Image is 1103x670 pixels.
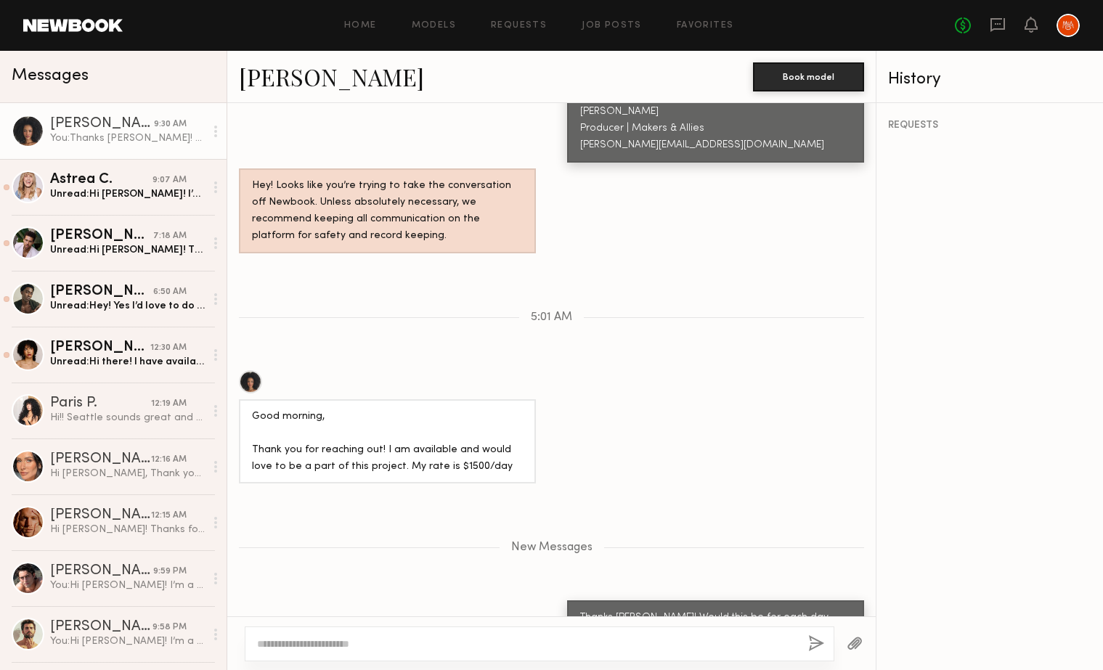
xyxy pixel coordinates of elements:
a: Book model [753,70,864,82]
a: Home [344,21,377,30]
div: [PERSON_NAME] [50,229,153,243]
div: 9:59 PM [153,565,187,579]
div: [PERSON_NAME] [50,285,153,299]
div: 12:16 AM [151,453,187,467]
div: Good morning, Thank you for reaching out! I am available and would love to be a part of this proj... [252,409,523,475]
div: Paris P. [50,396,151,411]
div: [PERSON_NAME] [50,564,153,579]
div: 12:30 AM [150,341,187,355]
a: Favorites [677,21,734,30]
a: [PERSON_NAME] [239,61,424,92]
a: Requests [491,21,547,30]
div: Unread: Hi there! I have availability for the dates you sent over and would love to work with you... [50,355,205,369]
div: You: Thanks [PERSON_NAME]! Would this be for each day including travel or just for the production... [50,131,205,145]
div: You: Hi [PERSON_NAME]! I’m a producer at Makers & Allies, and we’d love to book you for an upcomi... [50,634,205,648]
div: 9:58 PM [152,621,187,634]
div: 7:18 AM [153,229,187,243]
div: 12:15 AM [151,509,187,523]
a: Models [412,21,456,30]
span: 5:01 AM [531,311,572,324]
div: 9:07 AM [152,173,187,187]
div: Hi!! Seattle sounds great and I am available those date - so would love to work with you! My stan... [50,411,205,425]
span: New Messages [511,542,593,554]
div: History [888,71,1091,88]
div: Hey! Looks like you’re trying to take the conversation off Newbook. Unless absolutely necessary, ... [252,178,523,245]
div: [PERSON_NAME] [50,620,152,634]
div: Unread: Hi [PERSON_NAME]! I’d love to be in the mix. Is this something I could loop my agent in o... [50,187,205,201]
div: [PERSON_NAME] [50,508,151,523]
div: Hi [PERSON_NAME]! Thanks for reaching out. I’m interested and flexible in my rates so let me know... [50,523,205,536]
div: [PERSON_NAME] [50,117,154,131]
div: Thanks [PERSON_NAME]! Would this be for each day including travel or just for the production days? [580,610,851,643]
span: Messages [12,68,89,84]
div: REQUESTS [888,120,1091,131]
div: Astrea C. [50,173,152,187]
div: You: Hi [PERSON_NAME]! I’m a producer at Makers & Allies, and we’d love to book you for an upcomi... [50,579,205,592]
div: [PERSON_NAME] [50,340,150,355]
div: 12:19 AM [151,397,187,411]
a: Job Posts [582,21,642,30]
button: Book model [753,62,864,91]
div: Unread: Hi [PERSON_NAME]! Thank you for your reaching out, I’m definitely interested and currentl... [50,243,205,257]
div: 6:50 AM [153,285,187,299]
div: Unread: Hey! Yes I’d love to do this shoot i am available from the 15th -18th 750-1000 for the day [50,299,205,313]
div: [PERSON_NAME] [50,452,151,467]
div: Hi [PERSON_NAME], Thank you so much for thinking of me for this project — it sounds beautiful, an... [50,467,205,481]
div: 9:30 AM [154,118,187,131]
